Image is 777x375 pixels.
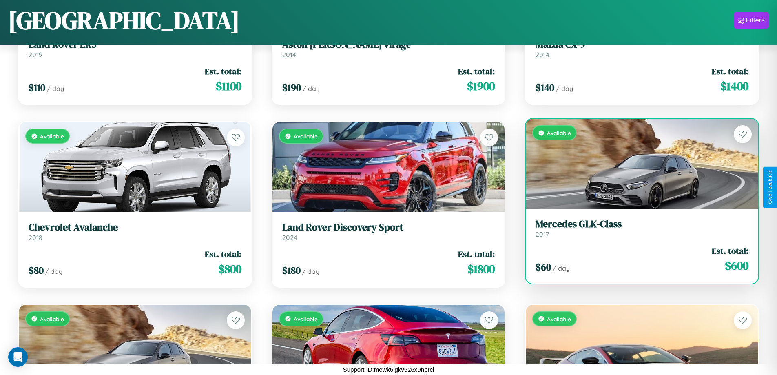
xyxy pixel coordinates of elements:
[712,245,748,257] span: Est. total:
[536,230,549,238] span: 2017
[302,267,319,275] span: / day
[556,84,573,93] span: / day
[282,81,301,94] span: $ 190
[29,222,241,233] h3: Chevrolet Avalanche
[547,129,571,136] span: Available
[294,133,318,140] span: Available
[205,65,241,77] span: Est. total:
[29,222,241,242] a: Chevrolet Avalanche2018
[303,84,320,93] span: / day
[553,264,570,272] span: / day
[218,261,241,277] span: $ 800
[725,257,748,274] span: $ 600
[767,171,773,204] div: Give Feedback
[536,81,554,94] span: $ 140
[8,347,28,367] div: Open Intercom Messenger
[294,315,318,322] span: Available
[547,315,571,322] span: Available
[282,39,495,51] h3: Aston [PERSON_NAME] Virage
[282,233,297,242] span: 2024
[282,39,495,59] a: Aston [PERSON_NAME] Virage2014
[205,248,241,260] span: Est. total:
[45,267,62,275] span: / day
[343,364,434,375] p: Support ID: mewk6igkv526x9nprci
[40,133,64,140] span: Available
[536,260,551,274] span: $ 60
[458,65,495,77] span: Est. total:
[282,51,296,59] span: 2014
[720,78,748,94] span: $ 1400
[47,84,64,93] span: / day
[8,4,240,37] h1: [GEOGRAPHIC_DATA]
[29,81,45,94] span: $ 110
[29,39,241,59] a: Land Rover LR32019
[29,51,42,59] span: 2019
[458,248,495,260] span: Est. total:
[282,264,301,277] span: $ 180
[282,222,495,233] h3: Land Rover Discovery Sport
[40,315,64,322] span: Available
[536,218,748,230] h3: Mercedes GLK-Class
[712,65,748,77] span: Est. total:
[29,233,42,242] span: 2018
[467,261,495,277] span: $ 1800
[536,51,549,59] span: 2014
[282,222,495,242] a: Land Rover Discovery Sport2024
[536,218,748,238] a: Mercedes GLK-Class2017
[734,12,769,29] button: Filters
[467,78,495,94] span: $ 1900
[536,39,748,59] a: Mazda CX-92014
[746,16,765,24] div: Filters
[216,78,241,94] span: $ 1100
[29,264,44,277] span: $ 80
